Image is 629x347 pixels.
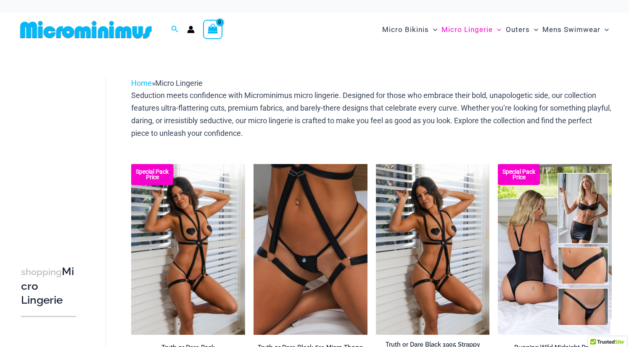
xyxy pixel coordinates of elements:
[131,164,245,335] a: Truth or Dare Black 1905 Bodysuit 611 Micro 07 Truth or Dare Black 1905 Bodysuit 611 Micro 06Trut...
[506,19,530,40] span: Outers
[429,19,437,40] span: Menu Toggle
[155,79,203,87] span: Micro Lingerie
[382,19,429,40] span: Micro Bikinis
[493,19,501,40] span: Menu Toggle
[21,267,62,277] span: shopping
[254,164,367,335] a: Truth or Dare Black Micro 02Truth or Dare Black 1905 Bodysuit 611 Micro 12Truth or Dare Black 190...
[441,19,493,40] span: Micro Lingerie
[379,16,612,44] nav: Site Navigation
[542,19,600,40] span: Mens Swimwear
[530,19,538,40] span: Menu Toggle
[203,20,222,39] a: View Shopping Cart, empty
[131,79,152,87] a: Home
[21,70,97,238] iframe: TrustedSite Certified
[540,17,611,42] a: Mens SwimwearMenu ToggleMenu Toggle
[376,164,490,335] img: Truth or Dare Black 1905 Bodysuit 611 Micro 07
[187,26,195,33] a: Account icon link
[498,164,612,335] a: All Styles (1) Running Wild Midnight 1052 Top 6512 Bottom 04Running Wild Midnight 1052 Top 6512 B...
[131,169,173,180] b: Special Pack Price
[17,20,155,39] img: MM SHOP LOGO FLAT
[498,164,612,335] img: All Styles (1)
[131,164,245,335] img: Truth or Dare Black 1905 Bodysuit 611 Micro 07
[21,265,76,307] h3: Micro Lingerie
[376,164,490,335] a: Truth or Dare Black 1905 Bodysuit 611 Micro 07Truth or Dare Black 1905 Bodysuit 611 Micro 05Truth...
[498,169,540,180] b: Special Pack Price
[171,24,179,35] a: Search icon link
[131,89,612,139] p: Seduction meets confidence with Microminimus micro lingerie. Designed for those who embrace their...
[380,17,439,42] a: Micro BikinisMenu ToggleMenu Toggle
[600,19,609,40] span: Menu Toggle
[254,164,367,335] img: Truth or Dare Black Micro 02
[439,17,503,42] a: Micro LingerieMenu ToggleMenu Toggle
[131,79,203,87] span: »
[504,17,540,42] a: OutersMenu ToggleMenu Toggle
